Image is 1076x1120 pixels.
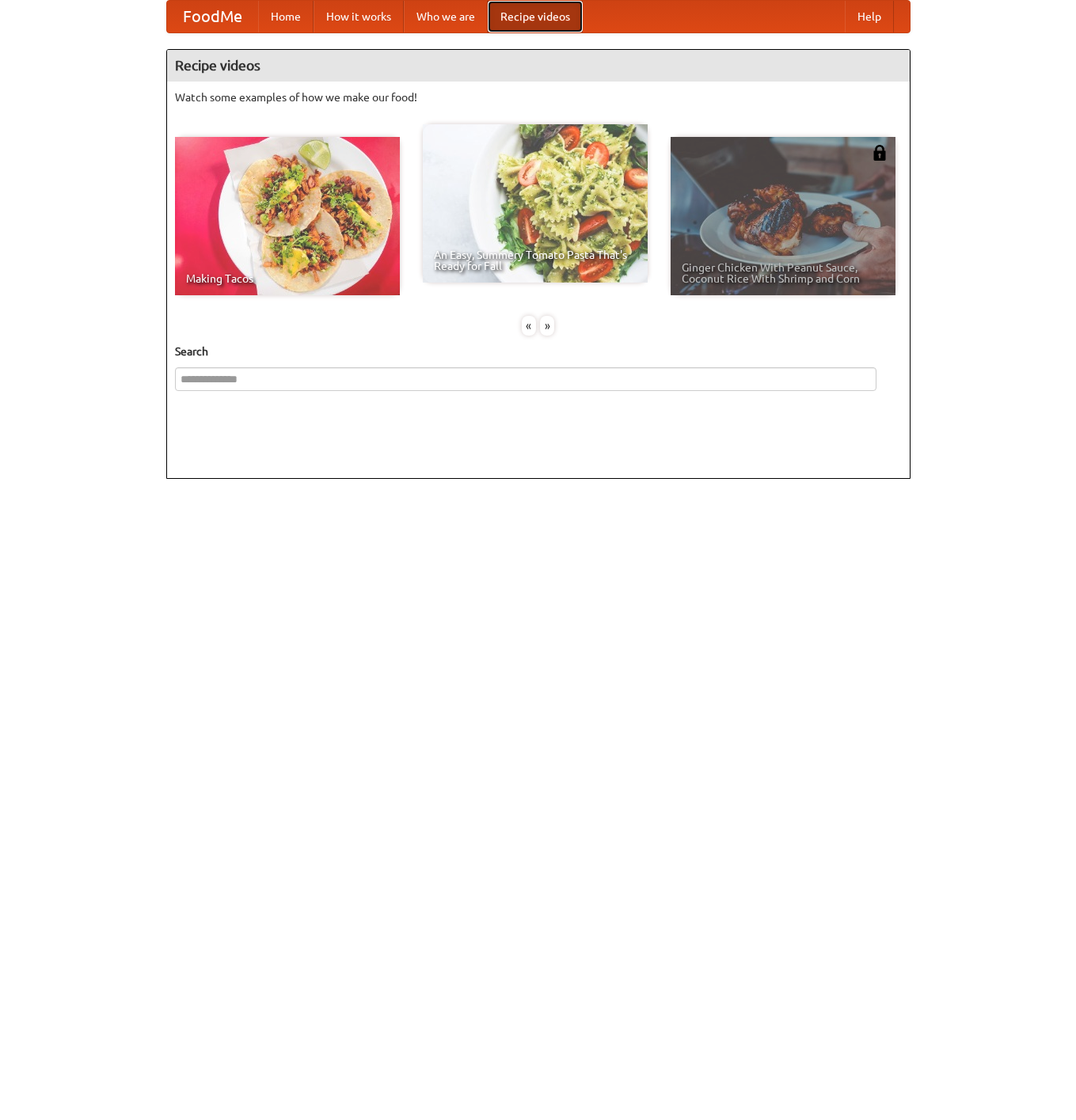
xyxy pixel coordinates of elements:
a: FoodMe [167,1,258,32]
a: Making Tacos [175,137,400,295]
a: Home [258,1,314,32]
a: An Easy, Summery Tomato Pasta That's Ready for Fall [423,124,648,283]
span: Making Tacos [186,273,389,284]
a: How it works [314,1,404,32]
img: 483408.png [872,145,888,161]
a: Recipe videos [488,1,583,32]
p: Watch some examples of how we make our food! [175,89,902,105]
span: An Easy, Summery Tomato Pasta That's Ready for Fall [434,249,637,271]
a: Who we are [404,1,488,32]
a: Help [845,1,894,32]
h5: Search [175,344,902,359]
h4: Recipe videos [167,50,910,82]
div: « [522,316,536,336]
div: » [540,316,554,336]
